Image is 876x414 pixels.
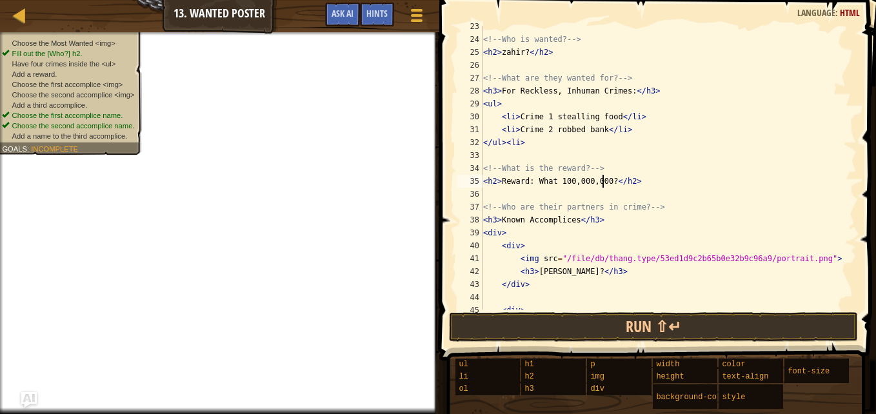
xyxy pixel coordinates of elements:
[656,372,684,381] span: height
[722,393,745,402] span: style
[457,213,483,226] div: 38
[457,84,483,97] div: 28
[12,49,83,57] span: Fill out the [Who?] h2.
[457,252,483,265] div: 41
[2,38,134,48] li: Choose the Most Wanted <img>
[457,304,483,317] div: 45
[457,97,483,110] div: 29
[2,59,134,69] li: Have four crimes inside the <ul>
[840,6,860,19] span: HTML
[835,6,840,19] span: :
[457,162,483,175] div: 34
[656,360,679,369] span: width
[457,33,483,46] div: 24
[457,20,483,33] div: 23
[457,123,483,136] div: 31
[31,144,78,153] span: Incomplete
[366,7,388,19] span: Hints
[590,372,604,381] span: img
[332,7,353,19] span: Ask AI
[656,393,730,402] span: background-color
[524,360,533,369] span: h1
[457,291,483,304] div: 44
[12,90,135,99] span: Choose the second accomplice <img>
[12,101,87,109] span: Add a third accomplice.
[722,372,768,381] span: text-align
[449,312,858,342] button: Run ⇧↵
[12,111,123,119] span: Choose the first accomplice name.
[2,90,134,100] li: Choose the second accomplice <img>
[459,372,468,381] span: li
[459,360,468,369] span: ul
[12,59,116,68] span: Have four crimes inside the <ul>
[2,110,134,121] li: Choose the first accomplice name.
[459,384,468,393] span: ol
[401,3,433,33] button: Show game menu
[722,360,745,369] span: color
[457,278,483,291] div: 43
[457,175,483,188] div: 35
[12,121,135,130] span: Choose the second accomplice name.
[2,144,27,153] span: Goals
[457,201,483,213] div: 37
[797,6,835,19] span: Language
[2,79,134,90] li: Choose the first accomplice <img>
[590,384,604,393] span: div
[27,144,31,153] span: :
[12,132,128,140] span: Add a name to the third accomplice.
[2,48,134,59] li: Fill out the [Who?] h2.
[2,121,134,131] li: Choose the second accomplice name.
[325,3,360,26] button: Ask AI
[457,136,483,149] div: 32
[457,110,483,123] div: 30
[457,59,483,72] div: 26
[457,46,483,59] div: 25
[21,392,37,408] button: Ask AI
[524,372,533,381] span: h2
[12,70,57,78] span: Add a reward.
[2,69,134,79] li: Add a reward.
[2,131,134,141] li: Add a name to the third accomplice.
[2,100,134,110] li: Add a third accomplice.
[457,188,483,201] div: 36
[12,80,123,88] span: Choose the first accomplice <img>
[590,360,595,369] span: p
[457,239,483,252] div: 40
[457,72,483,84] div: 27
[12,39,115,47] span: Choose the Most Wanted <img>
[524,384,533,393] span: h3
[457,265,483,278] div: 42
[457,226,483,239] div: 39
[788,367,830,376] span: font-size
[457,149,483,162] div: 33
